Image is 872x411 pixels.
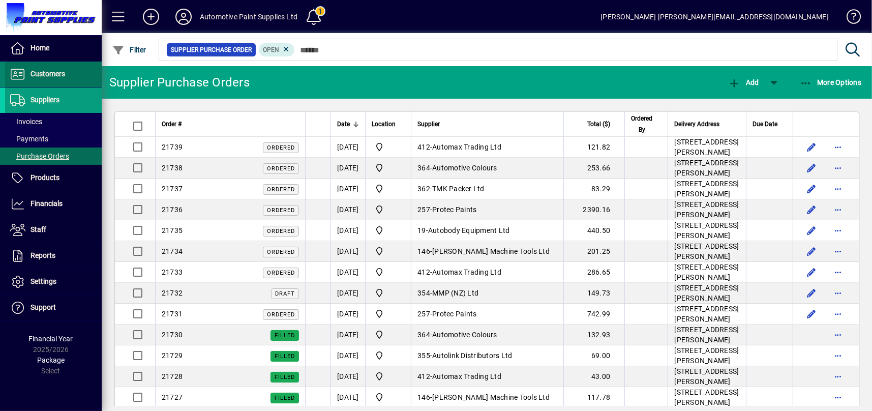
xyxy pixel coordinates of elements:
[330,137,365,158] td: [DATE]
[432,331,497,339] span: Automotive Colours
[275,374,295,380] span: Filled
[726,73,761,92] button: Add
[803,222,820,239] button: Edit
[587,119,610,130] span: Total ($)
[31,173,59,182] span: Products
[10,152,69,160] span: Purchase Orders
[330,262,365,283] td: [DATE]
[417,205,430,214] span: 257
[372,119,405,130] div: Location
[668,179,746,199] td: [STREET_ADDRESS][PERSON_NAME]
[417,331,430,339] span: 364
[563,262,624,283] td: 286.65
[411,304,563,325] td: -
[417,143,430,151] span: 412
[5,295,102,320] a: Support
[803,139,820,155] button: Edit
[330,304,365,325] td: [DATE]
[411,241,563,262] td: -
[267,311,295,318] span: Ordered
[372,349,405,362] span: Automotive Paint Supplies Ltd
[372,266,405,278] span: Automotive Paint Supplies Ltd
[330,325,365,345] td: [DATE]
[830,327,846,343] button: More options
[668,199,746,220] td: [STREET_ADDRESS][PERSON_NAME]
[171,45,252,55] span: Supplier Purchase Order
[411,387,563,408] td: -
[432,247,550,255] span: [PERSON_NAME] Machine Tools Ltd
[275,332,295,339] span: Filled
[267,165,295,172] span: Ordered
[5,130,102,148] a: Payments
[372,224,405,237] span: Automotive Paint Supplies Ltd
[417,289,430,297] span: 354
[411,325,563,345] td: -
[563,345,624,366] td: 69.00
[417,119,557,130] div: Supplier
[372,391,405,403] span: Automotive Paint Supplies Ltd
[432,185,485,193] span: TMK Packer Ltd
[162,372,183,380] span: 21728
[31,199,63,208] span: Financials
[417,164,430,172] span: 364
[830,181,846,197] button: More options
[5,148,102,165] a: Purchase Orders
[417,310,430,318] span: 257
[563,387,624,408] td: 117.78
[372,119,396,130] span: Location
[162,331,183,339] span: 21730
[803,160,820,176] button: Edit
[432,205,476,214] span: Protec Paints
[563,241,624,262] td: 201.25
[411,179,563,199] td: -
[162,289,183,297] span: 21732
[5,269,102,295] a: Settings
[10,118,42,126] span: Invoices
[830,201,846,218] button: More options
[417,185,430,193] span: 362
[803,201,820,218] button: Edit
[10,135,48,143] span: Payments
[432,143,501,151] span: Automax Trading Ltd
[112,46,146,54] span: Filter
[330,366,365,387] td: [DATE]
[830,285,846,301] button: More options
[432,164,497,172] span: Automotive Colours
[162,205,183,214] span: 21736
[330,241,365,262] td: [DATE]
[411,220,563,241] td: -
[830,306,846,322] button: More options
[263,46,279,53] span: Open
[5,191,102,217] a: Financials
[372,245,405,257] span: Automotive Paint Supplies Ltd
[29,335,73,343] span: Financial Year
[428,226,510,234] span: Autobody Equipment Ltd
[800,78,862,86] span: More Options
[830,222,846,239] button: More options
[330,199,365,220] td: [DATE]
[830,139,846,155] button: More options
[432,268,501,276] span: Automax Trading Ltd
[631,113,661,135] div: Ordered By
[674,119,719,130] span: Delivery Address
[668,158,746,179] td: [STREET_ADDRESS][PERSON_NAME]
[432,289,478,297] span: MMP (NZ) Ltd
[110,41,149,59] button: Filter
[753,119,787,130] div: Due Date
[563,325,624,345] td: 132.93
[330,345,365,366] td: [DATE]
[372,162,405,174] span: Automotive Paint Supplies Ltd
[563,220,624,241] td: 440.50
[803,181,820,197] button: Edit
[275,290,295,297] span: Draft
[31,251,55,259] span: Reports
[417,351,430,360] span: 355
[162,351,183,360] span: 21729
[668,283,746,304] td: [STREET_ADDRESS][PERSON_NAME]
[563,366,624,387] td: 43.00
[830,264,846,280] button: More options
[563,283,624,304] td: 149.73
[330,158,365,179] td: [DATE]
[668,366,746,387] td: [STREET_ADDRESS][PERSON_NAME]
[31,96,59,104] span: Suppliers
